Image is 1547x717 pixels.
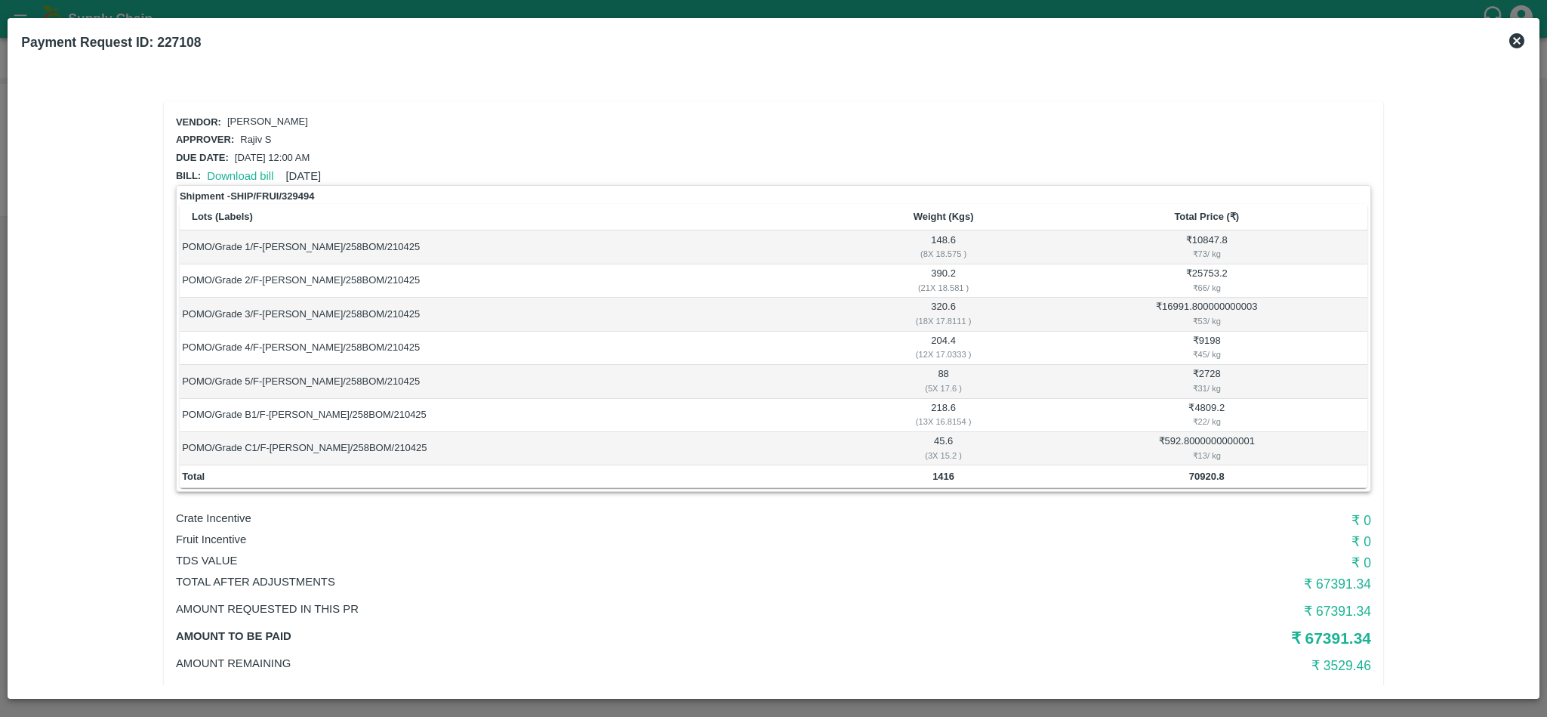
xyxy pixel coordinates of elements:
h6: ₹ 0 [972,531,1371,552]
div: ( 18 X 17.8111 ) [843,314,1043,328]
div: ( 12 X 17.0333 ) [843,348,1043,361]
td: 204.4 [841,332,1046,365]
h6: ₹ 0 [972,510,1371,531]
td: ₹ 592.8000000000001 [1046,432,1368,465]
td: POMO/Grade 3/F-[PERSON_NAME]/258BOM/210425 [180,298,841,331]
p: Crate Incentive [176,510,972,527]
td: ₹ 10847.8 [1046,230,1368,264]
div: ₹ 66 / kg [1049,281,1365,295]
span: Approver: [176,134,234,145]
span: [DATE] [285,170,321,182]
td: ₹ 16991.800000000003 [1046,298,1368,331]
a: Download bill [207,170,273,182]
b: 1416 [932,471,954,482]
div: ₹ 73 / kg [1049,247,1365,261]
td: 320.6 [841,298,1046,331]
td: ₹ 9198 [1046,332,1368,365]
h6: ₹ 3529.46 [972,655,1371,676]
td: POMO/Grade 2/F-[PERSON_NAME]/258BOM/210425 [180,264,841,298]
p: [DATE] 12:00 AM [235,151,310,165]
td: 45.6 [841,432,1046,465]
div: ( 21 X 18.581 ) [843,281,1043,295]
h6: ₹ 67391.34 [972,601,1371,622]
span: Vendor: [176,116,221,128]
b: Payment Request ID: 227108 [21,35,201,50]
td: 390.2 [841,264,1046,298]
td: POMO/Grade 1/F-[PERSON_NAME]/258BOM/210425 [180,230,841,264]
p: Amount to be paid [176,628,972,644]
td: ₹ 2728 [1046,365,1368,398]
p: Amount Remaining [176,655,972,672]
td: ₹ 25753.2 [1046,264,1368,298]
div: ( 13 X 16.8154 ) [843,415,1043,428]
span: Bill: [176,170,201,181]
p: TDS VALUE [176,552,972,569]
h6: ₹ 67391.34 [972,573,1371,595]
td: POMO/Grade 4/F-[PERSON_NAME]/258BOM/210425 [180,332,841,365]
p: Total After adjustments [176,573,972,590]
td: ₹ 4809.2 [1046,399,1368,432]
td: 148.6 [841,230,1046,264]
b: Lots (Labels) [192,211,253,222]
div: ( 3 X 15.2 ) [843,449,1043,462]
td: 218.6 [841,399,1046,432]
div: ₹ 22 / kg [1049,415,1365,428]
div: ₹ 53 / kg [1049,314,1365,328]
div: ( 8 X 18.575 ) [843,247,1043,261]
h6: ₹ 0 [972,552,1371,573]
b: 70920.8 [1189,471,1225,482]
p: Amount Requested in this PR [176,601,972,617]
b: Weight (Kgs) [914,211,974,222]
p: Fruit Incentive [176,531,972,548]
td: POMO/Grade B1/F-[PERSON_NAME]/258BOM/210425 [180,399,841,432]
td: POMO/Grade C1/F-[PERSON_NAME]/258BOM/210425 [180,432,841,465]
b: Total Price (₹) [1174,211,1239,222]
td: 88 [841,365,1046,398]
div: ( 5 X 17.6 ) [843,382,1043,395]
p: Rajiv S [240,133,271,147]
div: ₹ 45 / kg [1049,348,1365,361]
p: [PERSON_NAME] [227,115,308,129]
h5: ₹ 67391.34 [972,628,1371,649]
b: Total [182,471,205,482]
td: POMO/Grade 5/F-[PERSON_NAME]/258BOM/210425 [180,365,841,398]
div: ₹ 13 / kg [1049,449,1365,462]
strong: Shipment - SHIP/FRUI/329494 [180,189,314,204]
span: Due date: [176,152,229,163]
div: ₹ 31 / kg [1049,382,1365,395]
